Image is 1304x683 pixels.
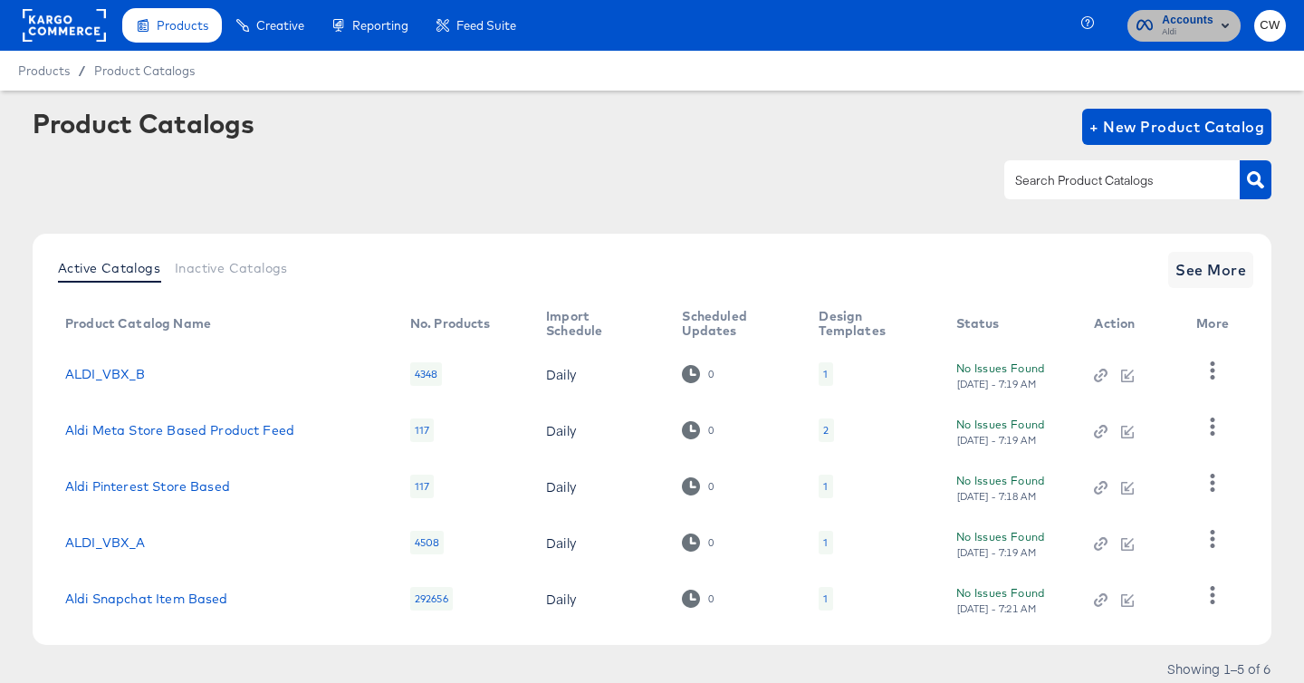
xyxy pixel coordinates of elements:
div: 1 [823,592,828,606]
td: Daily [532,571,667,627]
div: Product Catalogs [33,109,254,138]
th: Status [942,303,1080,346]
span: Feed Suite [456,18,516,33]
div: 1 [819,475,832,498]
th: More [1182,303,1251,346]
div: 4348 [410,362,443,386]
div: 1 [819,531,832,554]
th: Action [1079,303,1182,346]
span: Products [157,18,208,33]
div: 292656 [410,587,453,611]
div: 117 [410,475,434,498]
div: Product Catalog Name [65,316,211,331]
a: ALDI_VBX_A [65,535,146,550]
span: Products [18,63,70,78]
div: 0 [707,424,714,437]
a: Aldi Pinterest Store Based [65,479,230,494]
div: 1 [823,479,828,494]
div: 2 [819,418,833,442]
a: Aldi Meta Store Based Product Feed [65,423,294,438]
div: 1 [819,362,832,386]
span: Accounts [1162,11,1213,30]
td: Daily [532,458,667,515]
span: Aldi [1162,25,1213,40]
button: AccountsAldi [1127,10,1241,42]
div: 0 [707,536,714,549]
div: 0 [682,365,714,382]
div: Import Schedule [546,309,646,338]
button: See More [1168,252,1253,288]
div: No. Products [410,316,491,331]
div: Scheduled Updates [682,309,782,338]
div: 1 [819,587,832,611]
div: Showing 1–5 of 6 [1166,662,1271,675]
div: 0 [682,590,714,607]
div: 2 [823,423,829,438]
div: 4508 [410,531,445,554]
div: 0 [707,480,714,493]
td: Daily [532,346,667,402]
div: 0 [682,477,714,495]
button: + New Product Catalog [1082,109,1271,145]
td: Daily [532,515,667,571]
div: 117 [410,418,434,442]
td: Daily [532,402,667,458]
div: Design Templates [819,309,919,338]
a: Product Catalogs [94,63,195,78]
div: 0 [682,421,714,438]
span: / [70,63,94,78]
div: 0 [707,592,714,605]
input: Search Product Catalogs [1012,170,1204,191]
span: Creative [256,18,304,33]
div: 1 [823,535,828,550]
span: Reporting [352,18,408,33]
button: CW [1254,10,1286,42]
span: See More [1175,257,1246,283]
span: Active Catalogs [58,261,160,275]
span: CW [1261,15,1279,36]
span: Inactive Catalogs [175,261,288,275]
span: + New Product Catalog [1089,114,1264,139]
div: 0 [682,534,714,551]
div: 0 [707,368,714,380]
a: ALDI_VBX_B [65,367,146,381]
a: Aldi Snapchat Item Based [65,592,228,606]
div: 1 [823,367,828,381]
